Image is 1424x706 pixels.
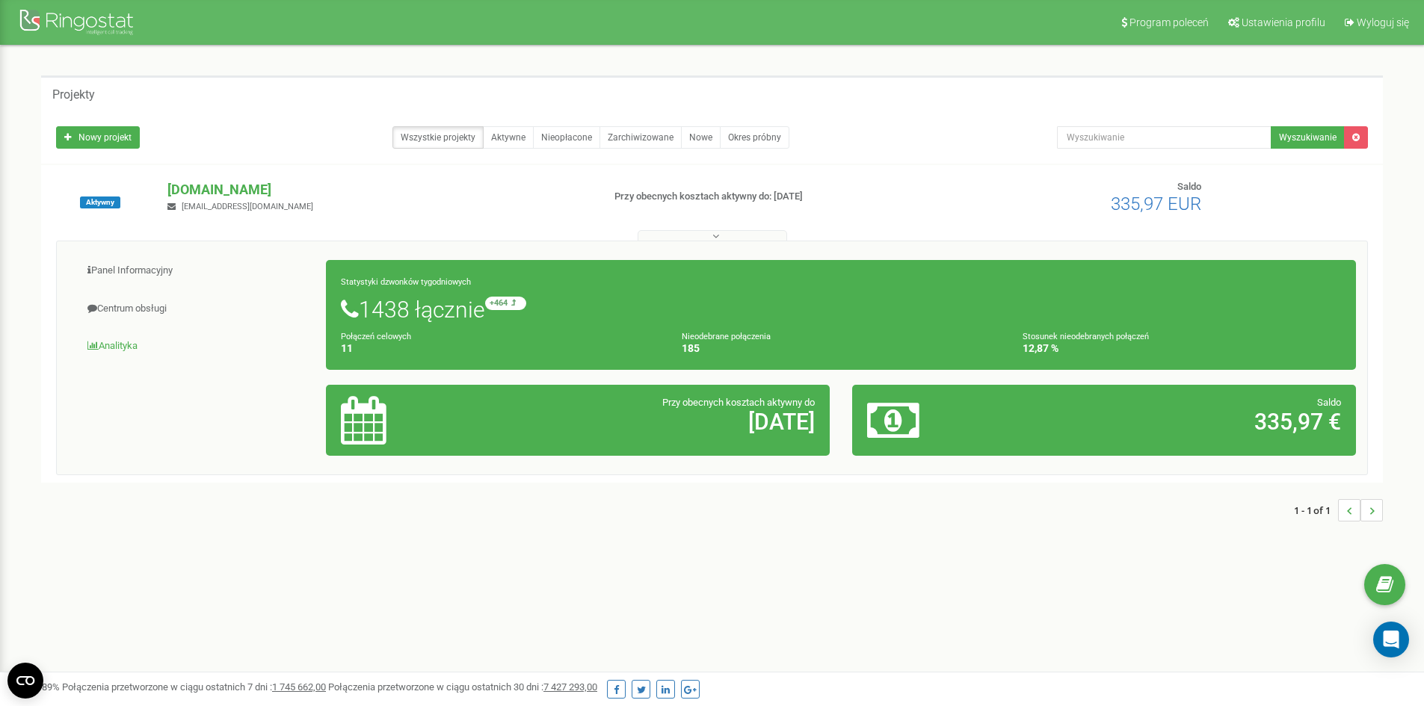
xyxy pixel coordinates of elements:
[1294,499,1338,521] span: 1 - 1 of 1
[1242,16,1325,28] span: Ustawienia profilu
[720,126,789,149] a: Okres próbny
[1023,343,1341,354] h4: 12,87 %
[68,291,327,327] a: Centrum obsługi
[328,681,597,693] span: Połączenia przetworzone w ciągu ostatnich 30 dni :
[1357,16,1409,28] span: Wyloguj się
[167,180,590,199] p: [DOMAIN_NAME]
[341,277,471,287] small: Statystyki dzwonków tygodniowych
[341,332,411,341] small: Połączeń celowych
[1177,181,1201,192] span: Saldo
[272,681,326,693] u: 1 745 662,00
[1373,622,1409,657] div: Open Intercom Messenger
[392,126,484,149] a: Wszystkie projekty
[1294,484,1383,536] nav: ...
[543,681,597,693] u: 7 427 293,00
[485,297,526,310] small: +464
[681,126,721,149] a: Nowe
[1271,126,1345,149] button: Wyszukiwanie
[662,397,815,408] span: Przy obecnych kosztach aktywny do
[1111,193,1201,214] span: 335,97 EUR
[600,126,682,149] a: Zarchiwizowane
[506,409,815,434] h2: [DATE]
[182,202,313,211] span: [EMAIL_ADDRESS][DOMAIN_NAME]
[1032,409,1341,434] h2: 335,97 €
[68,253,327,289] a: Panel Informacyjny
[483,126,534,149] a: Aktywne
[614,190,925,204] p: Przy obecnych kosztach aktywny do: [DATE]
[1129,16,1209,28] span: Program poleceń
[1057,126,1272,149] input: Wyszukiwanie
[1023,332,1149,341] small: Stosunek nieodebranych połączeń
[80,196,120,208] span: Aktywny
[682,332,771,341] small: Nieodebrane połączenia
[7,663,43,699] button: Open CMP widget
[682,343,1000,354] h4: 185
[62,681,326,693] span: Połączenia przetworzone w ciągu ostatnich 7 dni :
[56,126,140,149] a: Nowy projekt
[341,343,659,354] h4: 11
[68,328,327,365] a: Analityka
[52,88,95,102] h5: Projekty
[1317,397,1341,408] span: Saldo
[533,126,600,149] a: Nieopłacone
[341,297,1341,322] h1: 1438 łącznie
